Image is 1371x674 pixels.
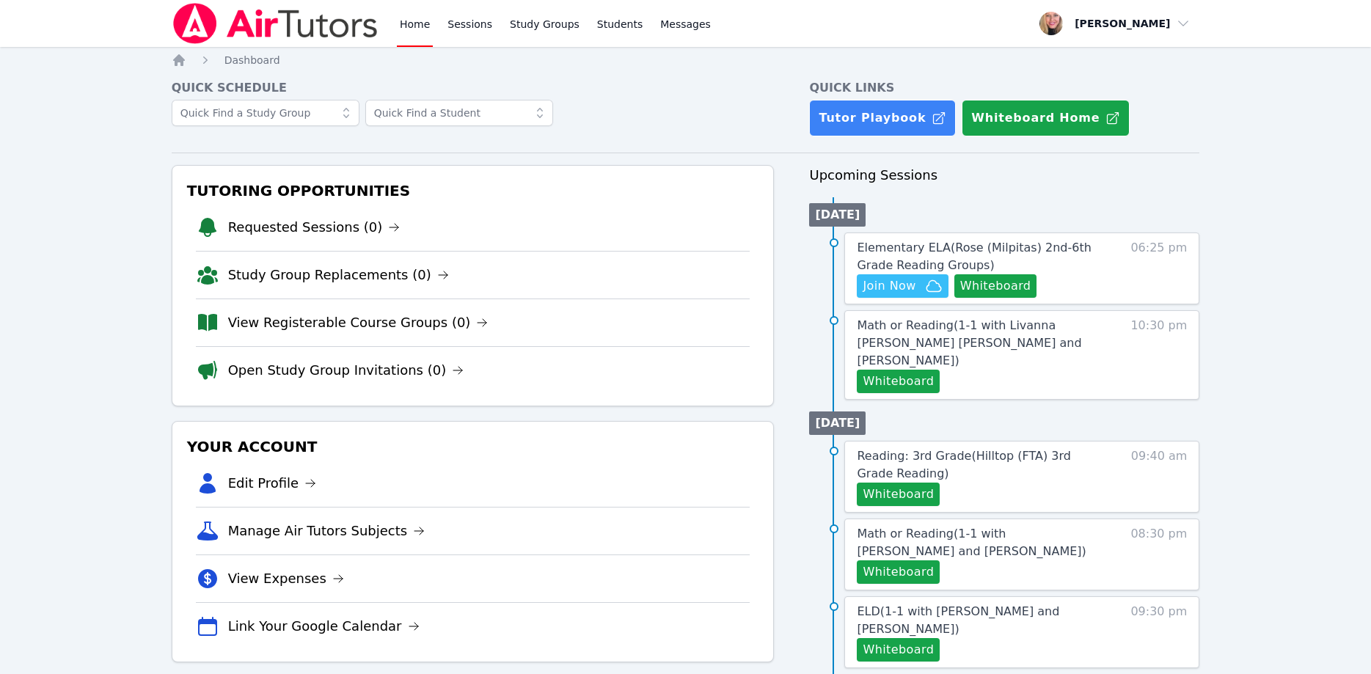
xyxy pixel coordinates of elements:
a: ELD(1-1 with [PERSON_NAME] and [PERSON_NAME]) [857,603,1104,638]
h3: Tutoring Opportunities [184,177,762,204]
span: 08:30 pm [1130,525,1187,584]
input: Quick Find a Study Group [172,100,359,126]
button: Whiteboard Home [962,100,1130,136]
li: [DATE] [809,411,866,435]
span: Reading: 3rd Grade ( Hilltop (FTA) 3rd Grade Reading ) [857,449,1070,480]
a: Elementary ELA(Rose (Milpitas) 2nd-6th Grade Reading Groups) [857,239,1104,274]
h3: Upcoming Sessions [809,165,1199,186]
a: Requested Sessions (0) [228,217,401,238]
span: Dashboard [224,54,280,66]
button: Whiteboard [857,560,940,584]
button: Whiteboard [857,370,940,393]
span: 09:30 pm [1130,603,1187,662]
h4: Quick Links [809,79,1199,97]
button: Whiteboard [857,638,940,662]
span: ELD ( 1-1 with [PERSON_NAME] and [PERSON_NAME] ) [857,604,1059,636]
h4: Quick Schedule [172,79,775,97]
a: Math or Reading(1-1 with Livanna [PERSON_NAME] [PERSON_NAME] and [PERSON_NAME]) [857,317,1104,370]
a: Math or Reading(1-1 with [PERSON_NAME] and [PERSON_NAME]) [857,525,1104,560]
span: Math or Reading ( 1-1 with Livanna [PERSON_NAME] [PERSON_NAME] and [PERSON_NAME] ) [857,318,1081,367]
a: Link Your Google Calendar [228,616,420,637]
nav: Breadcrumb [172,53,1200,67]
a: Tutor Playbook [809,100,956,136]
a: Edit Profile [228,473,317,494]
a: View Registerable Course Groups (0) [228,312,489,333]
button: Whiteboard [857,483,940,506]
a: Reading: 3rd Grade(Hilltop (FTA) 3rd Grade Reading) [857,447,1104,483]
input: Quick Find a Student [365,100,553,126]
button: Whiteboard [954,274,1037,298]
li: [DATE] [809,203,866,227]
a: Manage Air Tutors Subjects [228,521,425,541]
button: Join Now [857,274,948,298]
a: Study Group Replacements (0) [228,265,449,285]
span: 06:25 pm [1130,239,1187,298]
span: 09:40 am [1131,447,1188,506]
img: Air Tutors [172,3,379,44]
a: Open Study Group Invitations (0) [228,360,464,381]
span: 10:30 pm [1130,317,1187,393]
a: Dashboard [224,53,280,67]
h3: Your Account [184,433,762,460]
span: Math or Reading ( 1-1 with [PERSON_NAME] and [PERSON_NAME] ) [857,527,1086,558]
span: Messages [660,17,711,32]
a: View Expenses [228,568,344,589]
span: Join Now [863,277,915,295]
span: Elementary ELA ( Rose (Milpitas) 2nd-6th Grade Reading Groups ) [857,241,1091,272]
